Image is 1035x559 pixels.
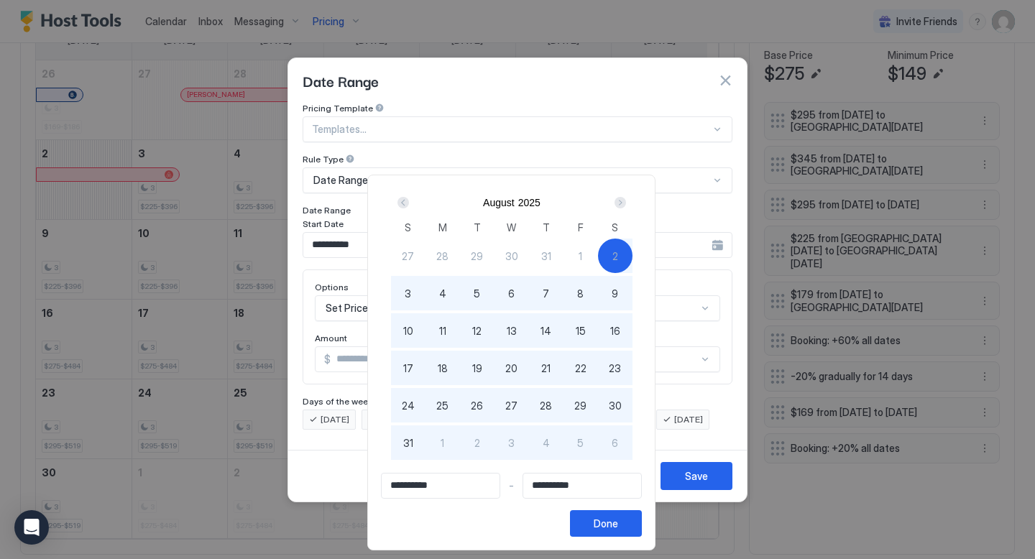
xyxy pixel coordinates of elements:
span: 29 [574,398,586,413]
span: S [612,220,618,235]
button: 31 [391,425,425,460]
span: 15 [576,323,586,338]
span: 3 [405,286,411,301]
button: August [483,197,515,208]
button: 10 [391,313,425,348]
button: 6 [598,425,632,460]
button: 7 [529,276,563,310]
button: 22 [563,351,598,385]
button: 3 [494,425,529,460]
span: 6 [508,286,515,301]
button: 1 [425,425,460,460]
span: 11 [439,323,446,338]
input: Input Field [382,473,500,498]
button: 21 [529,351,563,385]
span: 8 [577,286,584,301]
button: 24 [391,388,425,422]
button: 9 [598,276,632,310]
button: 20 [494,351,529,385]
span: 10 [403,323,413,338]
button: 15 [563,313,598,348]
span: T [474,220,481,235]
span: 18 [438,361,448,376]
span: 24 [402,398,415,413]
span: 21 [541,361,551,376]
span: 5 [474,286,480,301]
span: 12 [472,323,482,338]
button: 23 [598,351,632,385]
span: 20 [505,361,517,376]
span: 22 [575,361,586,376]
button: Prev [395,194,414,211]
button: 16 [598,313,632,348]
button: 27 [494,388,529,422]
button: 3 [391,276,425,310]
span: 2 [474,435,480,451]
button: 8 [563,276,598,310]
span: 4 [439,286,446,301]
button: Next [609,194,629,211]
span: 14 [540,323,551,338]
span: 27 [402,249,414,264]
span: 23 [609,361,621,376]
div: 2025 [518,197,540,208]
button: 4 [529,425,563,460]
button: 17 [391,351,425,385]
span: 6 [612,435,618,451]
span: 17 [403,361,413,376]
span: 27 [505,398,517,413]
button: 14 [529,313,563,348]
button: 29 [460,239,494,273]
button: 12 [460,313,494,348]
button: 2 [460,425,494,460]
button: 5 [563,425,598,460]
button: 28 [425,239,460,273]
button: 6 [494,276,529,310]
span: 19 [472,361,482,376]
span: 28 [540,398,552,413]
button: 2 [598,239,632,273]
span: 9 [612,286,618,301]
button: 31 [529,239,563,273]
div: Open Intercom Messenger [14,510,49,545]
span: 30 [609,398,622,413]
span: M [438,220,447,235]
span: 31 [541,249,551,264]
input: Input Field [523,473,641,498]
div: Done [594,516,618,531]
span: T [543,220,550,235]
button: 19 [460,351,494,385]
span: - [509,479,514,492]
span: 16 [610,323,620,338]
span: 28 [436,249,448,264]
button: 30 [494,239,529,273]
button: 26 [460,388,494,422]
button: 28 [529,388,563,422]
button: 27 [391,239,425,273]
span: F [578,220,584,235]
button: Done [570,510,642,537]
span: 13 [507,323,517,338]
span: 1 [579,249,582,264]
span: 31 [403,435,413,451]
button: 5 [460,276,494,310]
button: 1 [563,239,598,273]
span: 30 [505,249,518,264]
button: 29 [563,388,598,422]
span: W [507,220,516,235]
span: 3 [508,435,515,451]
button: 30 [598,388,632,422]
button: 13 [494,313,529,348]
button: 25 [425,388,460,422]
button: 11 [425,313,460,348]
span: S [405,220,411,235]
span: 2 [612,249,618,264]
span: 25 [436,398,448,413]
span: 7 [543,286,549,301]
span: 26 [471,398,483,413]
span: 4 [543,435,550,451]
button: 18 [425,351,460,385]
span: 5 [577,435,584,451]
button: 4 [425,276,460,310]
